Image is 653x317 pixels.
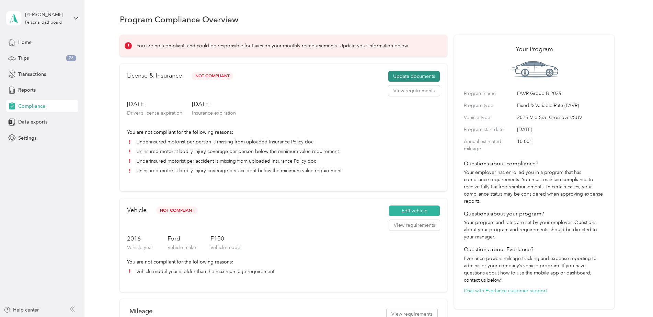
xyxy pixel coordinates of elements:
h3: Ford [168,234,196,243]
h3: [DATE] [192,100,236,108]
label: Vehicle type [464,114,515,121]
p: Driver’s license expiration [127,109,182,117]
span: Not Compliant [156,207,198,214]
span: Settings [18,134,36,142]
div: Personal dashboard [25,21,62,25]
div: [PERSON_NAME] [25,11,68,18]
h2: Mileage [129,307,152,315]
span: Fixed & Variable Rate (FAVR) [517,102,605,109]
li: Vehicle model year is older than the maximum age requirement [127,268,440,275]
span: 26 [66,55,76,61]
h2: Your Program [464,45,605,54]
h3: 2016 [127,234,153,243]
p: Your employer has enrolled you in a program that has compliance requirements. You must maintain c... [464,169,605,205]
p: You are not compliant, and could be responsible for taxes on your monthly reimbursements. Update ... [137,42,409,49]
span: Data exports [18,118,47,126]
button: Chat with Everlance customer support [464,287,547,294]
p: Vehicle year [127,244,153,251]
span: Not Compliant [192,72,233,80]
label: Program type [464,102,515,109]
span: Reports [18,86,36,94]
span: FAVR Group B 2025 [517,90,605,97]
span: Transactions [18,71,46,78]
p: Everlance powers mileage tracking and expense reporting to administer your company’s vehicle prog... [464,255,605,284]
span: Compliance [18,103,45,110]
p: Insurance expiration [192,109,236,117]
span: Home [18,39,32,46]
h4: Questions about compliance? [464,160,605,168]
li: Uninsured motorist bodily injury coverage per person below the minimum value requirement [127,148,440,155]
p: Your program and rates are set by your employer. Questions about your program and requirements sh... [464,219,605,240]
span: 10,001 [517,138,605,152]
button: View requirements [389,220,440,231]
li: Underinsured motorist per person is missing from uploaded Insurance Policy doc [127,138,440,145]
li: Uninsured motorist bodily injury coverage per accident below the minimum value requirement [127,167,440,174]
li: Underinsured motorist per accident is missing from uploaded Insurance Policy doc [127,157,440,165]
h4: Questions about your program? [464,210,605,218]
label: Annual estimated mileage [464,138,515,152]
h1: Program Compliance Overview [120,16,239,23]
h4: Questions about Everlance? [464,245,605,254]
span: 2025 Mid-Size Crossover/SUV [517,114,605,121]
button: Update documents [388,71,440,82]
p: Vehicle make [168,244,196,251]
h2: Vehicle [127,206,147,215]
button: View requirements [388,85,440,96]
button: Help center [4,306,39,314]
iframe: Everlance-gr Chat Button Frame [615,279,653,317]
p: You are not compliant for the following reasons: [127,129,440,136]
h3: F150 [210,234,241,243]
h2: License & Insurance [127,71,182,80]
label: Program start date [464,126,515,133]
p: Vehicle model [210,244,241,251]
button: Edit vehicle [389,206,440,216]
h3: [DATE] [127,100,182,108]
p: You are not compliant for the following reasons: [127,258,440,266]
span: Trips [18,55,29,62]
label: Program name [464,90,515,97]
span: [DATE] [517,126,605,133]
